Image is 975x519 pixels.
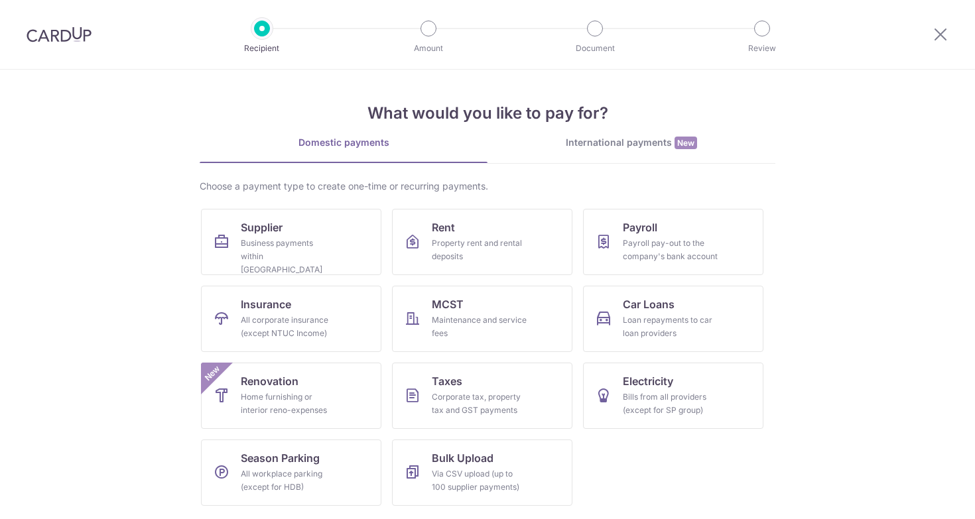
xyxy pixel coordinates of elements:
a: Bulk UploadVia CSV upload (up to 100 supplier payments) [392,439,572,506]
span: Renovation [241,373,298,389]
p: Review [713,42,811,55]
div: Bills from all providers (except for SP group) [623,390,718,417]
a: Season ParkingAll workplace parking (except for HDB) [201,439,381,506]
span: Season Parking [241,450,320,466]
p: Amount [379,42,478,55]
a: RenovationHome furnishing or interior reno-expensesNew [201,363,381,429]
div: Corporate tax, property tax and GST payments [432,390,527,417]
p: Document [546,42,644,55]
div: Business payments within [GEOGRAPHIC_DATA] [241,237,336,276]
div: Via CSV upload (up to 100 supplier payments) [432,467,527,494]
a: SupplierBusiness payments within [GEOGRAPHIC_DATA] [201,209,381,275]
a: MCSTMaintenance and service fees [392,286,572,352]
span: Bulk Upload [432,450,493,466]
span: New [675,137,697,149]
span: Insurance [241,296,291,312]
span: MCST [432,296,464,312]
span: Electricity [623,373,673,389]
p: Recipient [213,42,311,55]
div: Loan repayments to car loan providers [623,314,718,340]
span: New [202,363,224,384]
span: Payroll [623,219,657,235]
div: Property rent and rental deposits [432,237,527,263]
img: CardUp [27,27,92,42]
div: Payroll pay-out to the company's bank account [623,237,718,263]
a: TaxesCorporate tax, property tax and GST payments [392,363,572,429]
a: Car LoansLoan repayments to car loan providers [583,286,763,352]
div: Domestic payments [200,136,487,149]
span: Car Loans [623,296,675,312]
div: All corporate insurance (except NTUC Income) [241,314,336,340]
a: PayrollPayroll pay-out to the company's bank account [583,209,763,275]
h4: What would you like to pay for? [200,101,775,125]
div: Home furnishing or interior reno-expenses [241,390,336,417]
a: RentProperty rent and rental deposits [392,209,572,275]
a: ElectricityBills from all providers (except for SP group) [583,363,763,429]
a: InsuranceAll corporate insurance (except NTUC Income) [201,286,381,352]
div: Choose a payment type to create one-time or recurring payments. [200,180,775,193]
span: Supplier [241,219,283,235]
span: Rent [432,219,455,235]
div: International payments [487,136,775,150]
span: Taxes [432,373,462,389]
div: All workplace parking (except for HDB) [241,467,336,494]
div: Maintenance and service fees [432,314,527,340]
